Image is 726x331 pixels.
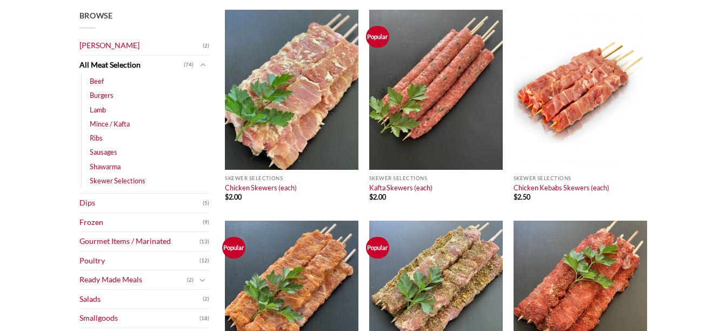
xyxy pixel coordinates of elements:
[196,274,209,286] button: Toggle
[225,10,358,170] img: Chicken Skewers
[514,10,647,170] img: Chicken Kebabs Skewers
[187,272,194,288] span: (2)
[369,193,386,201] bdi: 2.00
[369,10,503,170] img: Kafta Skewers
[90,74,104,88] a: Beef
[369,183,432,192] a: Kafta Skewers (each)
[90,88,114,102] a: Burgers
[203,38,209,54] span: (2)
[79,270,187,289] a: Ready Made Meals
[90,103,106,117] a: Lamb
[79,56,184,75] a: All Meat Selection
[514,193,517,201] span: $
[184,57,194,73] span: (74)
[79,251,199,270] a: Poultry
[196,59,209,71] button: Toggle
[199,234,209,250] span: (13)
[203,195,209,211] span: (5)
[199,253,209,269] span: (12)
[79,309,199,328] a: Smallgoods
[225,193,229,201] span: $
[79,11,113,20] span: Browse
[514,193,530,201] bdi: 2.50
[514,175,647,181] p: Skewer Selections
[203,291,209,307] span: (2)
[90,145,117,159] a: Sausages
[225,183,297,192] a: Chicken Skewers (each)
[79,36,203,55] a: [PERSON_NAME]
[199,310,209,327] span: (18)
[79,232,199,251] a: Gourmet Items / Marinated
[90,160,121,174] a: Shawarma
[369,193,373,201] span: $
[90,117,130,131] a: Mince / Kafta
[225,175,358,181] p: Skewer Selections
[79,194,203,213] a: Dips
[369,175,503,181] p: Skewer Selections
[225,193,242,201] bdi: 2.00
[79,290,203,309] a: Salads
[90,131,103,145] a: Ribs
[79,213,203,232] a: Frozen
[203,214,209,230] span: (9)
[514,183,609,192] a: Chicken Kebabs Skewers (each)
[90,174,145,188] a: Skewer Selections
